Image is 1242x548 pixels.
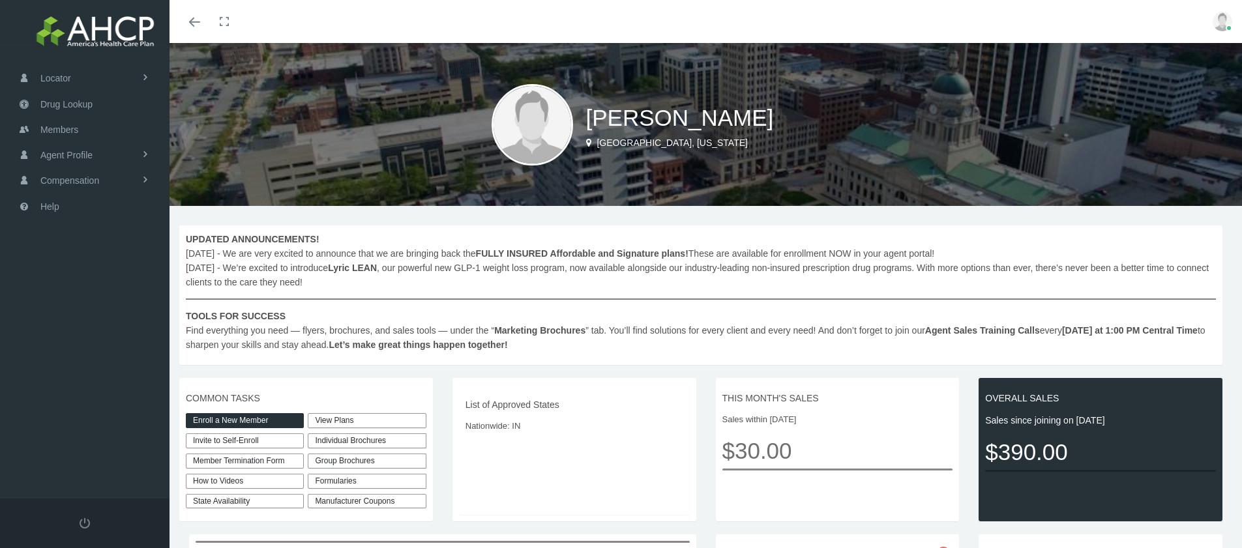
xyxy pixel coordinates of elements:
span: Drug Lookup [40,92,93,117]
div: Formularies [308,474,426,489]
div: Individual Brochures [308,433,426,448]
b: Marketing Brochures [494,325,585,336]
span: Members [40,117,78,142]
b: [DATE] at 1:00 PM Central Time [1062,325,1198,336]
b: FULLY INSURED Affordable and Signature plans! [476,248,688,259]
span: [PERSON_NAME] [586,105,774,130]
span: Nationwide: IN [466,420,683,433]
b: Lyric LEAN [328,263,377,273]
b: UPDATED ANNOUNCEMENTS! [186,234,319,244]
span: $30.00 [722,433,953,469]
b: TOOLS FOR SUCCESS [186,311,286,321]
b: Agent Sales Training Calls [925,325,1040,336]
a: Member Termination Form [186,454,304,469]
a: Invite to Self-Enroll [186,433,304,448]
span: OVERALL SALES [985,391,1216,405]
img: user-placeholder.jpg [1213,12,1232,31]
span: Locator [40,66,71,91]
span: $390.00 [985,434,1216,470]
b: Let’s make great things happen together! [329,339,507,350]
a: State Availability [186,494,304,509]
span: THIS MONTH'S SALES [722,391,953,405]
span: COMMON TASKS [186,391,426,405]
span: [GEOGRAPHIC_DATA], [US_STATE] [597,137,748,148]
span: [DATE] - We are very excited to announce that we are bringing back the These are available for en... [186,232,1216,352]
span: Agent Profile [40,143,93,167]
a: Manufacturer Coupons [308,494,426,509]
a: How to Videos [186,474,304,489]
img: America's Health Care Plan (AHCP) [17,14,173,47]
div: Group Brochures [308,454,426,469]
span: Sales within [DATE] [722,413,953,426]
span: Help [40,194,59,219]
a: Enroll a New Member [186,413,304,428]
span: Sales since joining on [DATE] [985,413,1216,427]
span: Compensation [40,168,99,193]
a: View Plans [308,413,426,428]
span: List of Approved States [466,397,683,412]
img: user-placeholder.jpg [492,84,573,166]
